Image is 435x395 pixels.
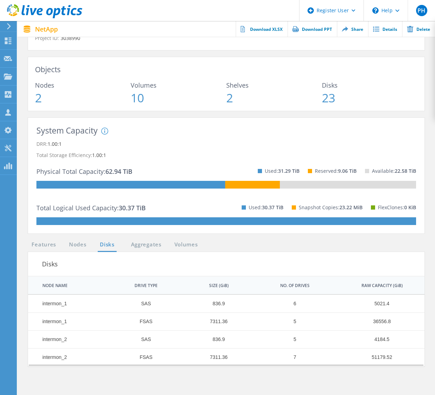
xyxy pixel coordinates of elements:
[105,277,180,294] td: DRIVE TYPE Column
[105,313,180,331] td: Column DRIVE TYPE, Value FSAS
[67,240,89,249] a: Nodes
[119,204,146,212] span: 30.37 TiB
[105,331,180,348] td: Column DRIVE TYPE, Value SAS
[42,259,337,269] h3: Disks
[262,204,283,211] span: 30.37 TiB
[28,348,105,366] td: Column NODE NAME, Value intermon_2
[98,240,117,249] a: Disks
[126,240,166,249] a: Aggregates
[209,283,229,288] div: SIZE (GiB)
[372,7,379,14] svg: \n
[332,348,424,366] td: Column RAW CAPACITY (GiB), Value 51179.52
[332,313,424,331] td: Column RAW CAPACITY (GiB), Value 36556.8
[42,283,68,288] div: NODE NAME
[404,204,416,211] span: 0 KiB
[249,202,283,213] p: Used:
[48,141,62,147] span: 1.00:1
[36,126,98,135] h3: System Capacity
[278,168,299,174] span: 31.29 TiB
[315,165,357,177] p: Reserved:
[28,240,60,249] a: Features
[361,283,403,288] div: RAW CAPACITY (GiB)
[395,168,416,174] span: 22.58 TiB
[92,152,106,158] span: 1.00:1
[28,277,424,366] dx-data-grid: Data grid
[134,283,158,288] div: DRIVE TYPE
[28,277,105,294] td: NODE NAME Column
[417,8,425,13] span: PH
[35,26,58,32] span: NetApp
[332,277,424,294] td: RAW CAPACITY (GiB) Column
[28,295,105,313] td: Column NODE NAME, Value intermon_1
[250,313,332,331] td: Column NO. OF DRIVES, Value 5
[105,295,180,313] td: Column DRIVE TYPE, Value SAS
[280,283,310,288] div: NO. OF DRIVES
[236,21,288,37] a: Download XLSX
[337,21,368,37] a: Share
[250,295,332,313] td: Column NO. OF DRIVES, Value 6
[368,21,402,37] a: Details
[250,277,332,294] td: NO. OF DRIVES Column
[36,138,416,150] p: DRR:
[180,348,250,366] td: Column SIZE (GiB), Value 7311.36
[171,240,201,249] a: Volumes
[131,92,226,104] span: 10
[28,331,105,348] td: Column NODE NAME, Value intermon_2
[36,166,132,177] p: Physical Total Capacity:
[131,82,226,88] span: Volumes
[338,168,357,174] span: 9.06 TiB
[250,331,332,348] td: Column NO. OF DRIVES, Value 5
[180,313,250,331] td: Column SIZE (GiB), Value 7311.36
[339,204,362,211] span: 23.22 MiB
[105,348,180,366] td: Column DRIVE TYPE, Value FSAS
[332,331,424,348] td: Column RAW CAPACITY (GiB), Value 4184.5
[288,21,337,37] a: Download PPT
[226,82,322,88] span: Shelves
[322,92,417,104] span: 23
[402,21,435,37] a: Delete
[322,82,417,88] span: Disks
[7,15,82,20] a: Live Optics Dashboard
[265,165,299,177] p: Used:
[378,202,416,213] p: FlexClones:
[332,295,424,313] td: Column RAW CAPACITY (GiB), Value 5021.4
[299,202,362,213] p: Snapshot Copies:
[28,313,105,331] td: Column NODE NAME, Value intermon_1
[35,92,131,104] span: 2
[36,150,416,161] p: Total Storage Efficiency:
[226,92,322,104] span: 2
[35,64,417,75] h3: Objects
[372,165,416,177] p: Available:
[36,202,146,213] p: Total Logical Used Capacity:
[35,82,131,88] span: Nodes
[180,295,250,313] td: Column SIZE (GiB), Value 836.9
[180,277,250,294] td: SIZE (GiB) Column
[250,348,332,366] td: Column NO. OF DRIVES, Value 7
[180,331,250,348] td: Column SIZE (GiB), Value 836.9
